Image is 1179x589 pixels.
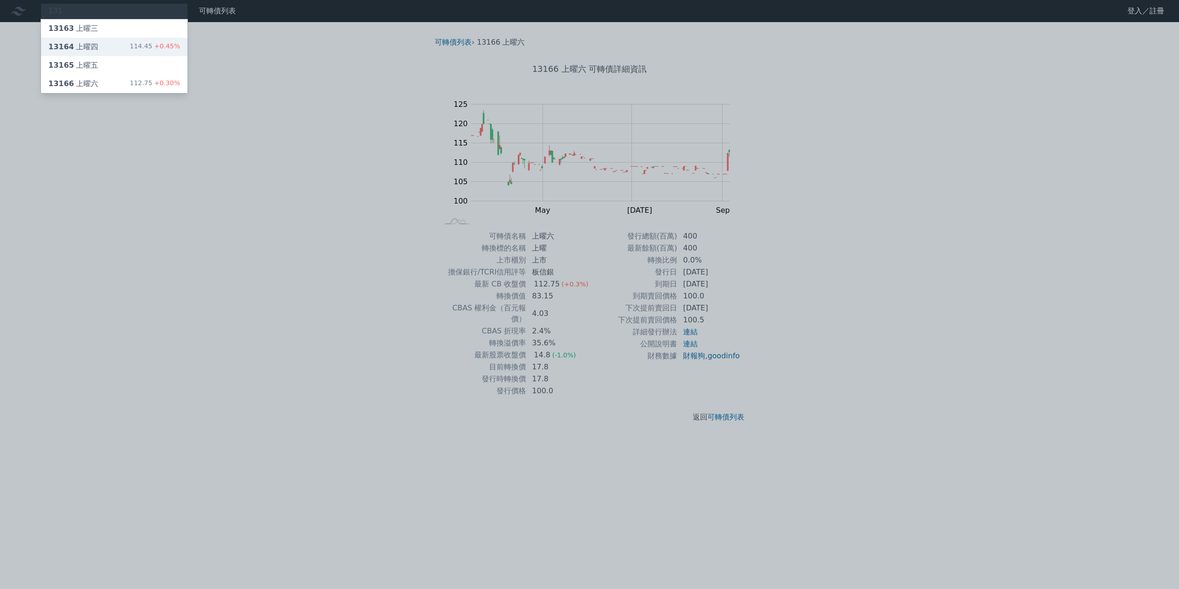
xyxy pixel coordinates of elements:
span: +0.45% [152,42,180,50]
div: 上曜四 [48,41,98,52]
div: 上曜五 [48,60,98,71]
div: 112.75 [130,78,180,89]
div: 114.45 [130,41,180,52]
div: 上曜三 [48,23,98,34]
span: 13165 [48,61,74,70]
a: 13166上曜六 112.75+0.30% [41,75,187,93]
span: 13164 [48,42,74,51]
a: 13163上曜三 [41,19,187,38]
span: +0.30% [152,79,180,87]
span: 13166 [48,79,74,88]
a: 13164上曜四 114.45+0.45% [41,38,187,56]
span: 13163 [48,24,74,33]
div: 上曜六 [48,78,98,89]
a: 13165上曜五 [41,56,187,75]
